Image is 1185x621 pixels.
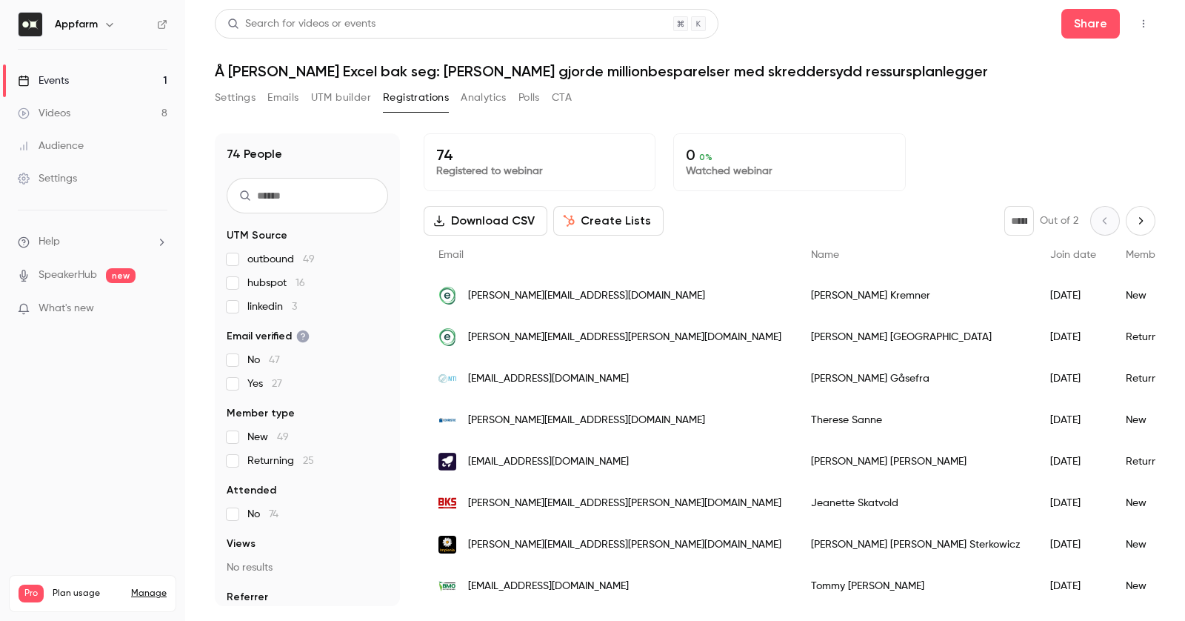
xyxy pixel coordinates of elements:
[1035,316,1111,358] div: [DATE]
[518,86,540,110] button: Polls
[1035,524,1111,565] div: [DATE]
[106,268,136,283] span: new
[796,524,1035,565] div: [PERSON_NAME] [PERSON_NAME] Sterkowicz
[1035,482,1111,524] div: [DATE]
[215,62,1155,80] h1: Å [PERSON_NAME] Excel bak seg: [PERSON_NAME] gjorde millionbesparelser med skreddersydd ressurspl...
[468,371,629,387] span: [EMAIL_ADDRESS][DOMAIN_NAME]
[796,316,1035,358] div: [PERSON_NAME] [GEOGRAPHIC_DATA]
[438,328,456,346] img: eviny.no
[227,145,282,163] h1: 74 People
[796,358,1035,399] div: [PERSON_NAME] Gåsefra
[686,164,892,179] p: Watched webinar
[227,590,268,605] span: Referrer
[272,379,282,389] span: 27
[55,17,98,32] h6: Appfarm
[699,152,712,162] span: 0 %
[18,73,69,88] div: Events
[18,171,77,186] div: Settings
[1035,565,1111,607] div: [DATE]
[553,206,664,236] button: Create Lists
[438,287,456,305] img: eviny.no
[1035,399,1111,441] div: [DATE]
[468,330,781,345] span: [PERSON_NAME][EMAIL_ADDRESS][PERSON_NAME][DOMAIN_NAME]
[39,301,94,316] span: What's new
[468,413,705,428] span: [PERSON_NAME][EMAIL_ADDRESS][DOMAIN_NAME]
[227,406,295,421] span: Member type
[438,370,456,388] img: nti.no
[227,537,256,551] span: Views
[247,454,314,468] span: Returning
[227,16,375,32] div: Search for videos or events
[438,453,456,471] img: appfarm.io
[468,579,629,594] span: [EMAIL_ADDRESS][DOMAIN_NAME]
[303,254,315,265] span: 49
[1035,275,1111,316] div: [DATE]
[292,302,297,312] span: 3
[383,86,449,110] button: Registrations
[296,278,305,288] span: 16
[247,430,289,445] span: New
[39,268,97,283] a: SpeakerHub
[468,496,781,511] span: [PERSON_NAME][EMAIL_ADDRESS][PERSON_NAME][DOMAIN_NAME]
[277,432,289,442] span: 49
[796,275,1035,316] div: [PERSON_NAME] Kremner
[796,399,1035,441] div: Therese Sanne
[1035,358,1111,399] div: [DATE]
[311,86,371,110] button: UTM builder
[468,537,781,553] span: [PERSON_NAME][EMAIL_ADDRESS][PERSON_NAME][DOMAIN_NAME]
[796,482,1035,524] div: Jeanette Skatvold
[19,585,44,602] span: Pro
[247,507,278,522] span: No
[461,86,507,110] button: Analytics
[247,376,282,391] span: Yes
[436,164,643,179] p: Registered to webinar
[796,441,1035,482] div: [PERSON_NAME] [PERSON_NAME]
[247,276,305,290] span: hubspot
[18,234,167,250] li: help-dropdown-opener
[269,509,278,519] span: 74
[436,146,643,164] p: 74
[468,288,705,304] span: [PERSON_NAME][EMAIL_ADDRESS][DOMAIN_NAME]
[438,577,456,595] img: bmo.no
[131,588,167,600] a: Manage
[247,353,280,368] span: No
[796,565,1035,607] div: Tommy [PERSON_NAME]
[227,228,287,243] span: UTM Source
[215,86,256,110] button: Settings
[438,536,456,554] img: implenia.com
[18,139,84,153] div: Audience
[468,454,629,470] span: [EMAIL_ADDRESS][DOMAIN_NAME]
[19,13,42,36] img: Appfarm
[552,86,572,110] button: CTA
[1050,250,1096,260] span: Join date
[39,234,60,250] span: Help
[1035,441,1111,482] div: [DATE]
[247,252,315,267] span: outbound
[438,250,464,260] span: Email
[18,106,70,121] div: Videos
[303,456,314,466] span: 25
[269,355,280,365] span: 47
[1126,206,1155,236] button: Next page
[53,588,122,600] span: Plan usage
[424,206,547,236] button: Download CSV
[1061,9,1120,39] button: Share
[1040,213,1078,228] p: Out of 2
[227,483,276,498] span: Attended
[247,299,297,314] span: linkedin
[267,86,298,110] button: Emails
[686,146,892,164] p: 0
[811,250,839,260] span: Name
[438,411,456,429] img: christie.no
[438,494,456,512] img: bksas.no
[227,560,388,575] p: No results
[227,329,310,344] span: Email verified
